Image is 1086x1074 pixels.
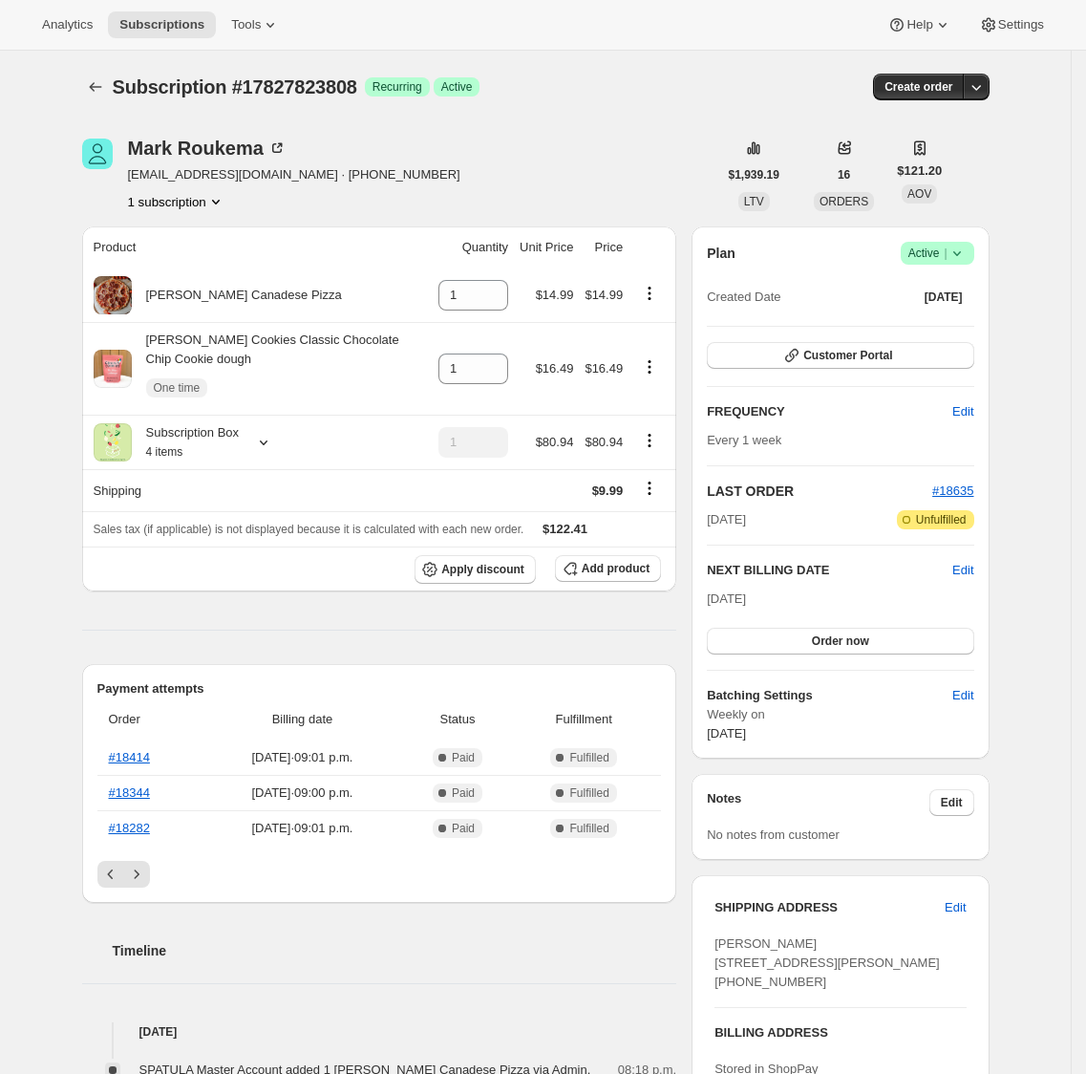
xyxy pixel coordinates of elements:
nav: Pagination [97,861,662,888]
button: Analytics [31,11,104,38]
button: $1,939.19 [717,161,791,188]
button: Shipping actions [634,478,665,499]
button: Edit [941,397,985,427]
span: Tools [231,17,261,32]
button: Edit [933,892,977,923]
span: [DATE] [707,510,746,529]
th: Order [97,698,202,741]
h2: Payment attempts [97,679,662,698]
span: Settings [998,17,1044,32]
span: $122.41 [543,522,587,536]
span: Edit [952,402,973,421]
div: Subscription Box [132,423,240,462]
span: [DATE] · 09:01 p.m. [207,748,397,767]
div: Mark Roukema [128,139,287,158]
h2: Timeline [113,941,677,960]
button: Product actions [128,192,225,211]
button: Settings [968,11,1055,38]
button: Subscriptions [108,11,216,38]
h3: SHIPPING ADDRESS [714,898,945,917]
button: Order now [707,628,973,655]
button: Edit [952,561,973,580]
a: #18282 [109,821,150,835]
img: product img [94,350,132,388]
span: 16 [838,167,850,183]
button: #18635 [932,482,973,501]
span: $121.20 [897,161,942,181]
button: 16 [826,161,862,188]
span: Paid [452,821,475,836]
span: Weekly on [707,705,973,724]
span: $16.49 [536,361,574,376]
span: [DATE] · 09:01 p.m. [207,819,397,838]
button: Product actions [634,356,665,377]
h2: LAST ORDER [707,482,932,501]
span: Billing date [207,710,397,729]
img: product img [94,276,132,314]
span: Active [441,79,473,95]
button: Edit [929,789,974,816]
span: Subscription #17827823808 [113,76,357,97]
span: Create order [884,79,952,95]
span: Recurring [373,79,422,95]
button: Previous [97,861,124,888]
th: Shipping [82,469,434,511]
span: Customer Portal [803,348,892,363]
span: $14.99 [585,288,623,302]
span: One time [154,380,201,396]
span: [DATE] [707,726,746,741]
span: Edit [941,795,963,810]
small: 4 items [146,445,183,459]
span: [DATE] · 09:00 p.m. [207,784,397,803]
span: Paid [452,750,475,765]
button: Create order [873,74,964,100]
span: LTV [744,195,764,208]
h2: FREQUENCY [707,402,952,421]
span: Every 1 week [707,433,781,447]
span: Created Date [707,288,780,307]
h2: NEXT BILLING DATE [707,561,952,580]
span: Fulfillment [518,710,649,729]
span: ORDERS [820,195,868,208]
span: Edit [945,898,966,917]
h6: Batching Settings [707,686,952,705]
span: | [944,246,947,261]
span: [PERSON_NAME] [STREET_ADDRESS][PERSON_NAME] [PHONE_NUMBER] [714,936,940,989]
a: #18635 [932,483,973,498]
span: [EMAIL_ADDRESS][DOMAIN_NAME] · [PHONE_NUMBER] [128,165,460,184]
span: Fulfilled [569,750,608,765]
button: Customer Portal [707,342,973,369]
span: Fulfilled [569,785,608,801]
button: Add product [555,555,661,582]
span: Sales tax (if applicable) is not displayed because it is calculated with each new order. [94,523,524,536]
th: Product [82,226,434,268]
th: Unit Price [514,226,579,268]
button: Product actions [634,430,665,451]
div: [PERSON_NAME] Canadese Pizza [132,286,342,305]
span: Active [908,244,967,263]
span: Mark Roukema [82,139,113,169]
span: Fulfilled [569,821,608,836]
span: Analytics [42,17,93,32]
span: Edit [952,686,973,705]
button: Help [876,11,963,38]
a: #18344 [109,785,150,800]
span: Apply discount [441,562,524,577]
button: Apply discount [415,555,536,584]
span: $14.99 [536,288,574,302]
span: Help [906,17,932,32]
button: [DATE] [913,284,974,311]
th: Quantity [433,226,514,268]
button: Subscriptions [82,74,109,100]
button: Next [123,861,150,888]
button: Edit [941,680,985,711]
th: Price [579,226,628,268]
img: product img [94,423,132,462]
h4: [DATE] [82,1022,677,1042]
span: Status [409,710,506,729]
h2: Plan [707,244,735,263]
span: AOV [907,187,931,201]
span: [DATE] [707,591,746,606]
a: #18414 [109,750,150,764]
